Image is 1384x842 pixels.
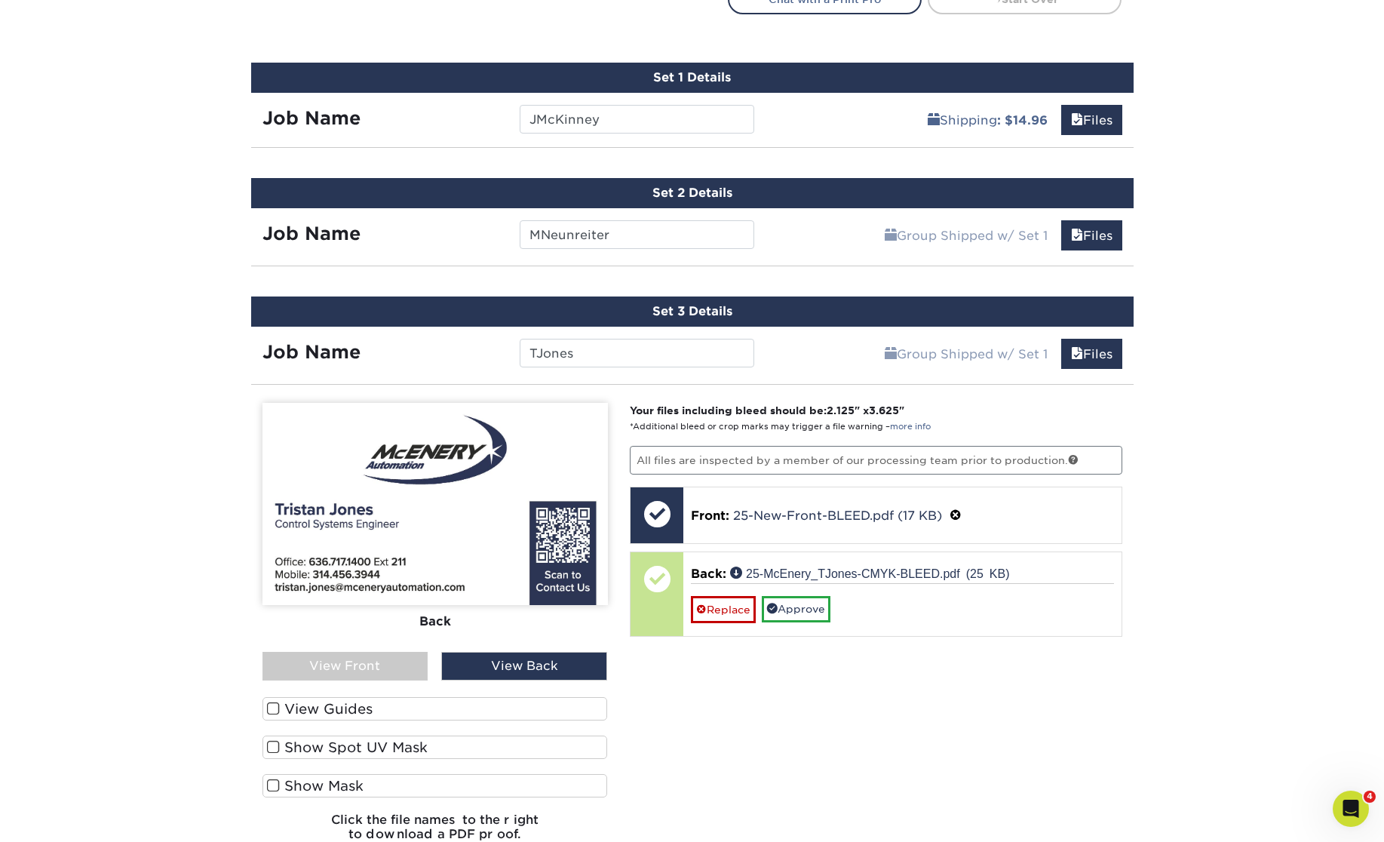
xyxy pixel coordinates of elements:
[262,697,608,721] label: View Guides
[1333,791,1369,827] iframe: Intercom live chat
[630,446,1122,475] p: All files are inspected by a member of our processing team prior to production.
[251,178,1134,208] div: Set 2 Details
[918,105,1057,135] a: Shipping: $14.96
[890,422,931,432] a: more info
[520,105,754,134] input: Enter a job name
[262,736,608,759] label: Show Spot UV Mask
[875,220,1057,250] a: Group Shipped w/ Set 1
[251,63,1134,93] div: Set 1 Details
[997,113,1048,128] b: : $14.96
[1071,113,1083,128] span: files
[520,339,754,367] input: Enter a job name
[630,422,931,432] small: *Additional bleed or crop marks may trigger a file warning –
[1061,220,1122,250] a: Files
[691,509,729,523] span: Front:
[827,404,855,416] span: 2.125
[262,341,361,363] strong: Job Name
[885,347,897,361] span: shipping
[885,229,897,243] span: shipping
[630,404,904,416] strong: Your files including bleed should be: " x "
[262,652,428,681] div: View Front
[730,567,1009,579] a: 25-McEnery_TJones-CMYK-BLEED.pdf (25 KB)
[262,107,361,129] strong: Job Name
[1071,229,1083,243] span: files
[262,605,608,638] div: Back
[1071,347,1083,361] span: files
[520,220,754,249] input: Enter a job name
[251,297,1134,327] div: Set 3 Details
[262,223,361,244] strong: Job Name
[733,509,942,523] a: 25-New-Front-BLEED.pdf (17 KB)
[441,652,607,681] div: View Back
[875,339,1057,369] a: Group Shipped w/ Set 1
[869,404,899,416] span: 3.625
[691,567,726,581] span: Back:
[928,113,940,128] span: shipping
[1061,339,1122,369] a: Files
[691,596,756,622] a: Replace
[1061,105,1122,135] a: Files
[262,774,608,797] label: Show Mask
[1364,791,1376,803] span: 4
[762,596,830,622] a: Approve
